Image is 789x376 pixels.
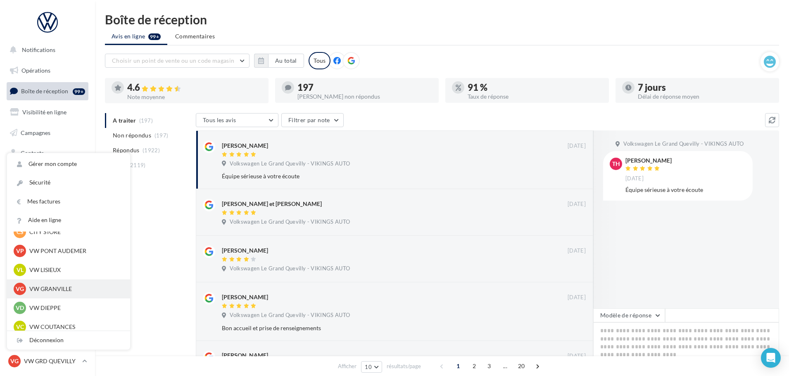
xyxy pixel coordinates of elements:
span: VG [16,285,24,293]
div: Déconnexion [7,331,130,350]
div: Bon accueil et prise de renseignements [222,324,532,332]
button: Choisir un point de vente ou un code magasin [105,54,250,68]
div: [PERSON_NAME] [222,142,268,150]
span: (1922) [143,147,160,154]
a: Sécurité [7,173,130,192]
p: VW DIEPPE [29,304,120,312]
span: Commentaires [175,32,215,40]
a: Mes factures [7,192,130,211]
span: Volkswagen Le Grand Quevilly - VIKINGS AUTO [623,140,744,148]
span: [DATE] [625,175,644,182]
span: Choisir un point de vente ou un code magasin [112,57,234,64]
span: VC [16,323,24,331]
a: Visibilité en ligne [5,104,90,121]
span: Contacts [21,149,44,156]
span: Tous les avis [203,116,236,123]
div: 4.6 [127,83,262,92]
div: [PERSON_NAME] et [PERSON_NAME] [222,200,322,208]
a: Campagnes [5,124,90,142]
span: Afficher [338,362,356,370]
p: CITY STORE [29,228,120,236]
p: VW PONT AUDEMER [29,247,120,255]
span: TH [612,160,620,168]
span: 3 [482,359,496,373]
span: 1 [452,359,465,373]
span: CS [17,228,24,236]
div: 197 [297,83,432,92]
span: résultats/page [387,362,421,370]
div: [PERSON_NAME] [625,158,672,163]
a: Contacts [5,144,90,162]
div: 91 % [468,83,602,92]
div: [PERSON_NAME] [222,246,268,255]
span: 20 [515,359,528,373]
p: VW GRD QUEVILLY [24,357,79,365]
span: [DATE] [568,352,586,360]
span: Boîte de réception [21,87,68,95]
span: Volkswagen Le Grand Quevilly - VIKINGS AUTO [230,265,350,272]
a: Aide en ligne [7,211,130,229]
span: (2119) [128,162,146,168]
a: VG VW GRD QUEVILLY [7,353,88,369]
span: (197) [154,132,169,139]
div: Open Intercom Messenger [761,348,781,368]
span: VG [10,357,19,365]
a: Médiathèque [5,165,90,182]
div: 7 jours [638,83,772,92]
span: VL [17,266,24,274]
a: Campagnes DataOnDemand [5,234,90,258]
span: Répondus [113,146,140,154]
span: ... [499,359,512,373]
div: 99+ [73,88,85,95]
span: 10 [365,364,372,370]
a: Calendrier [5,186,90,203]
div: [PERSON_NAME] non répondus [297,94,432,99]
span: VD [16,304,24,312]
button: Au total [254,54,304,68]
span: [DATE] [568,294,586,301]
span: [DATE] [568,247,586,255]
span: Volkswagen Le Grand Quevilly - VIKINGS AUTO [230,160,350,168]
span: 2 [468,359,481,373]
span: Campagnes [21,129,50,136]
div: Délai de réponse moyen [638,94,772,99]
div: Tous [309,52,330,69]
div: Taux de réponse [468,94,602,99]
button: Tous les avis [196,113,278,127]
span: Opérations [21,67,50,74]
span: [DATE] [568,201,586,208]
a: Opérations [5,62,90,79]
div: Équipe sérieuse à votre écoute [625,186,746,194]
div: Équipe sérieuse à votre écoute [222,172,532,180]
button: Filtrer par note [281,113,344,127]
button: Notifications [5,41,87,59]
span: Visibilité en ligne [22,109,67,116]
p: VW COUTANCES [29,323,120,331]
p: VW GRANVILLE [29,285,120,293]
div: Note moyenne [127,94,262,100]
div: Boîte de réception [105,13,779,26]
p: VW LISIEUX [29,266,120,274]
button: Modèle de réponse [593,308,665,322]
span: Volkswagen Le Grand Quevilly - VIKINGS AUTO [230,218,350,226]
button: Au total [268,54,304,68]
button: 10 [361,361,382,373]
div: [PERSON_NAME] [222,293,268,301]
span: Volkswagen Le Grand Quevilly - VIKINGS AUTO [230,312,350,319]
span: Notifications [22,46,55,53]
a: Boîte de réception99+ [5,82,90,100]
a: Gérer mon compte [7,155,130,173]
span: Non répondus [113,131,151,140]
a: PLV et print personnalisable [5,206,90,230]
div: [PERSON_NAME] [222,351,268,359]
span: VP [16,247,24,255]
span: [DATE] [568,142,586,150]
